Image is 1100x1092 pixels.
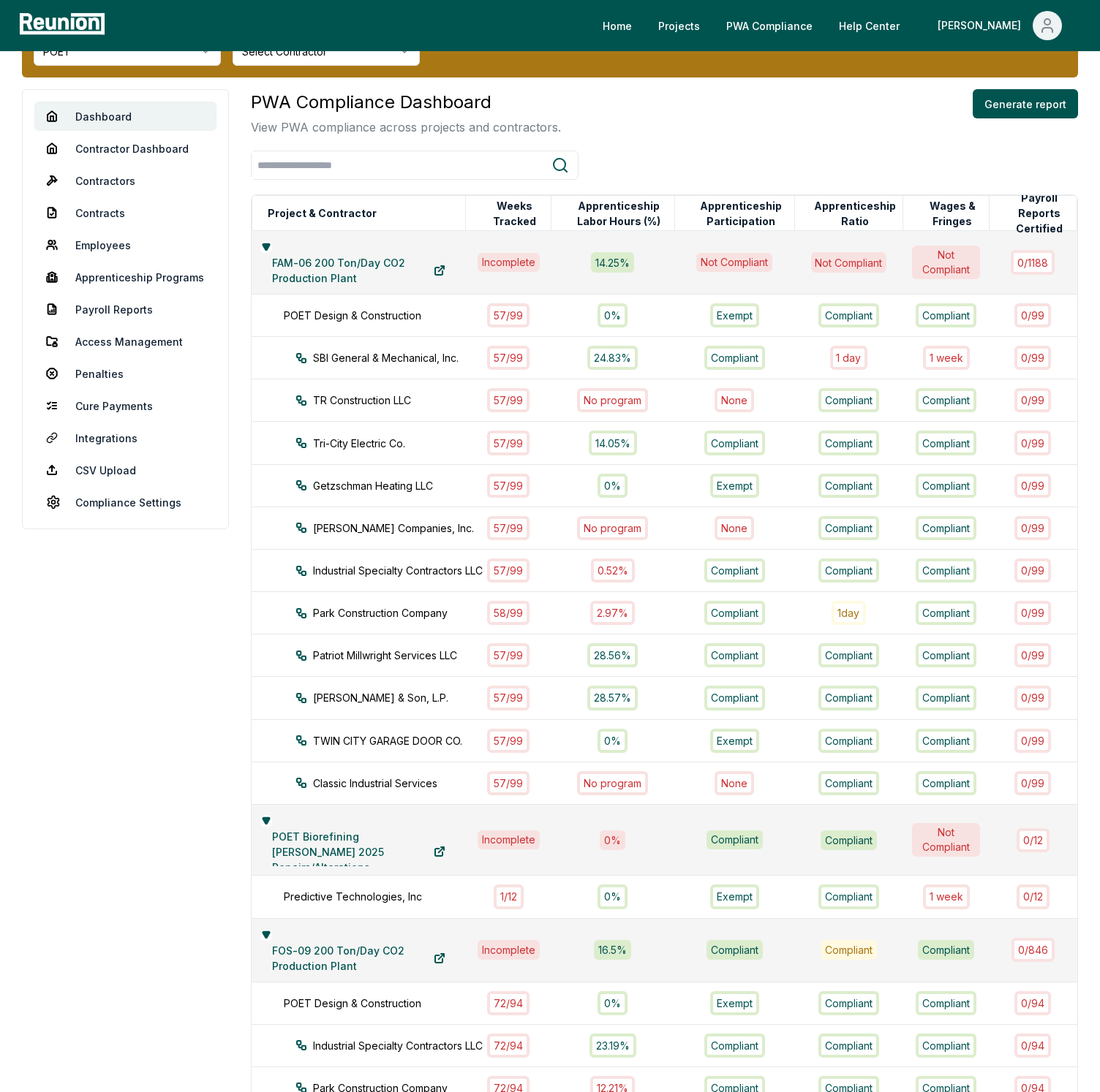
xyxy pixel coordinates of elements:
[1011,250,1055,274] div: 0 / 1188
[284,889,481,904] div: Predictive Technologies, Inc
[1014,643,1051,667] div: 0 / 99
[295,690,492,705] div: [PERSON_NAME] & Son, L.P.
[830,346,868,370] div: 1 day
[818,686,879,710] div: Compliant
[1014,558,1051,583] div: 0 / 99
[818,303,879,327] div: Compliant
[260,837,457,866] a: POET Biorefining [PERSON_NAME] 2025 Repairs/Alterations
[577,771,648,795] div: No program
[918,940,974,959] div: Compliant
[478,830,540,849] div: Incomplete
[34,198,216,227] a: Contracts
[916,686,976,710] div: Compliant
[1014,516,1051,540] div: 0 / 99
[818,884,879,909] div: Compliant
[487,601,530,625] div: 58 / 99
[818,771,879,795] div: Compliant
[564,199,674,228] button: Apprenticeship Labor Hours (%)
[1014,346,1051,370] div: 0 / 99
[811,252,887,272] div: Not Compliant
[295,478,492,493] div: Getzschman Heating LLC
[916,388,976,412] div: Compliant
[1017,884,1050,909] div: 0 / 12
[34,327,216,356] a: Access Management
[704,431,765,455] div: Compliant
[912,823,980,857] div: Not Compliant
[34,166,216,195] a: Contractors
[818,1034,879,1058] div: Compliant
[265,199,380,228] button: Project & Contractor
[832,601,867,625] div: 1 day
[295,520,492,536] div: [PERSON_NAME] Companies, Inc.
[912,246,980,279] div: Not Compliant
[1012,938,1055,962] div: 0 / 846
[1014,686,1051,710] div: 0 / 99
[295,648,492,663] div: Patriot Millwright Services LLC
[487,346,530,370] div: 57 / 99
[704,558,765,583] div: Compliant
[34,391,216,420] a: Cure Payments
[478,940,540,959] div: Incomplete
[295,1038,492,1053] div: Industrial Specialty Contractors LLC
[587,686,638,710] div: 28.57%
[707,830,763,849] div: Compliant
[821,830,877,850] div: Compliant
[598,729,628,753] div: 0%
[827,11,911,40] a: Help Center
[487,771,530,795] div: 57 / 99
[34,359,216,388] a: Penalties
[487,431,530,455] div: 57 / 99
[487,991,530,1015] div: 72 / 94
[916,431,976,455] div: Compliant
[295,563,492,578] div: Industrial Specialty Contractors LLC
[926,11,1074,40] button: [PERSON_NAME]
[807,199,903,228] button: Apprenticeship Ratio
[591,11,644,40] a: Home
[34,423,216,452] a: Integrations
[478,253,540,272] div: Incomplete
[704,1034,765,1058] div: Compliant
[818,558,879,583] div: Compliant
[589,1034,636,1058] div: 23.19%
[710,991,759,1015] div: Exempt
[1014,991,1051,1015] div: 0 / 94
[818,516,879,540] div: Compliant
[1002,199,1077,228] button: Payroll Reports Certified
[916,991,976,1015] div: Compliant
[916,1034,976,1058] div: Compliant
[916,303,976,327] div: Compliant
[251,118,561,136] p: View PWA compliance across projects and contractors.
[594,940,631,960] div: 16.5 %
[704,346,765,370] div: Compliant
[478,199,550,228] button: Weeks Tracked
[577,516,648,540] div: No program
[487,643,530,667] div: 57 / 99
[587,346,638,370] div: 24.83%
[284,308,481,323] div: POET Design & Construction
[598,991,628,1015] div: 0%
[715,11,824,40] a: PWA Compliance
[710,303,759,327] div: Exempt
[284,996,481,1011] div: POET Design & Construction
[715,516,754,540] div: None
[591,558,635,583] div: 0.52%
[710,729,759,753] div: Exempt
[487,388,530,412] div: 57 / 99
[687,199,794,228] button: Apprenticeship Participation
[916,601,976,625] div: Compliant
[1014,474,1051,498] div: 0 / 99
[696,253,772,272] div: Not Compliant
[487,303,530,327] div: 57 / 99
[34,455,216,485] a: CSV Upload
[487,516,530,540] div: 57 / 99
[715,388,754,412] div: None
[34,488,216,517] a: Compliance Settings
[818,643,879,667] div: Compliant
[487,686,530,710] div: 57 / 99
[487,729,530,753] div: 57 / 99
[34,102,216,131] a: Dashboard
[598,303,628,327] div: 0%
[704,686,765,710] div: Compliant
[707,940,763,959] div: Compliant
[487,558,530,583] div: 57 / 99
